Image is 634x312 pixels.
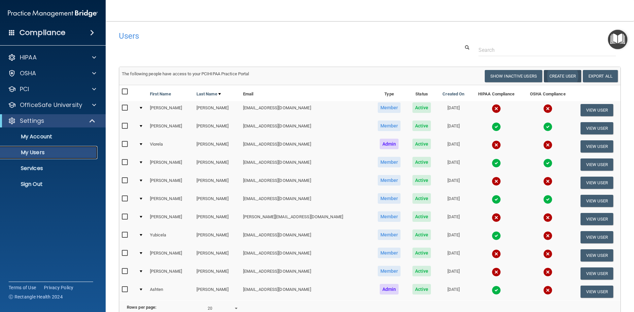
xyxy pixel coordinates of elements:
td: [DATE] [437,192,470,210]
span: Member [378,248,401,258]
iframe: Drift Widget Chat Controller [520,265,626,292]
button: View User [581,195,613,207]
p: Settings [20,117,44,125]
span: Ⓒ Rectangle Health 2024 [9,294,63,300]
th: HIPAA Compliance [470,85,522,101]
span: Member [378,193,401,204]
td: [EMAIL_ADDRESS][DOMAIN_NAME] [240,137,371,156]
a: Created On [442,90,464,98]
a: Last Name [196,90,221,98]
p: PCI [20,85,29,93]
td: [EMAIL_ADDRESS][DOMAIN_NAME] [240,119,371,137]
td: [PERSON_NAME] [194,119,240,137]
p: My Users [4,149,94,156]
th: Status [407,85,437,101]
td: [PERSON_NAME] [147,156,194,174]
button: View User [581,249,613,261]
button: View User [581,122,613,134]
span: Active [412,102,431,113]
img: tick.e7d51cea.svg [543,158,552,168]
button: View User [581,177,613,189]
button: View User [581,286,613,298]
span: Active [412,248,431,258]
td: [PERSON_NAME] [194,264,240,283]
td: [DATE] [437,264,470,283]
td: Yubicela [147,228,194,246]
span: Active [412,193,431,204]
td: [PERSON_NAME] [147,119,194,137]
td: [PERSON_NAME] [194,210,240,228]
td: [EMAIL_ADDRESS][DOMAIN_NAME] [240,174,371,192]
button: View User [581,158,613,171]
span: Active [412,157,431,167]
img: cross.ca9f0e7f.svg [492,267,501,277]
td: [EMAIL_ADDRESS][DOMAIN_NAME] [240,228,371,246]
td: [PERSON_NAME] [147,210,194,228]
td: [DATE] [437,283,470,300]
a: OSHA [8,69,96,77]
td: [EMAIL_ADDRESS][DOMAIN_NAME] [240,246,371,264]
a: Terms of Use [9,284,36,291]
td: [EMAIL_ADDRESS][DOMAIN_NAME] [240,264,371,283]
img: cross.ca9f0e7f.svg [543,177,552,186]
th: OSHA Compliance [522,85,573,101]
p: HIPAA [20,53,37,61]
img: cross.ca9f0e7f.svg [543,104,552,113]
td: [PERSON_NAME] [194,246,240,264]
b: Rows per page: [127,305,157,310]
td: [PERSON_NAME] [194,283,240,300]
td: [PERSON_NAME] [147,264,194,283]
td: [PERSON_NAME] [147,174,194,192]
a: Settings [8,117,96,125]
button: View User [581,104,613,116]
p: My Account [4,133,94,140]
td: [DATE] [437,246,470,264]
button: View User [581,231,613,243]
td: [DATE] [437,101,470,119]
span: Member [378,211,401,222]
td: [PERSON_NAME] [194,174,240,192]
span: Active [412,211,431,222]
h4: Compliance [19,28,65,37]
img: cross.ca9f0e7f.svg [492,104,501,113]
p: OSHA [20,69,36,77]
p: Sign Out [4,181,94,188]
span: Member [378,102,401,113]
a: Privacy Policy [44,284,74,291]
img: tick.e7d51cea.svg [543,195,552,204]
span: Admin [380,284,399,295]
span: Member [378,229,401,240]
td: [PERSON_NAME][EMAIL_ADDRESS][DOMAIN_NAME] [240,210,371,228]
a: First Name [150,90,171,98]
td: [DATE] [437,119,470,137]
a: HIPAA [8,53,96,61]
button: Open Resource Center [608,30,627,49]
img: tick.e7d51cea.svg [492,195,501,204]
td: [DATE] [437,210,470,228]
img: cross.ca9f0e7f.svg [543,231,552,240]
span: Admin [380,139,399,149]
button: View User [581,213,613,225]
span: Active [412,121,431,131]
td: [EMAIL_ADDRESS][DOMAIN_NAME] [240,156,371,174]
td: [PERSON_NAME] [194,156,240,174]
img: tick.e7d51cea.svg [492,158,501,168]
span: Active [412,175,431,186]
img: cross.ca9f0e7f.svg [543,213,552,222]
img: cross.ca9f0e7f.svg [492,249,501,259]
img: tick.e7d51cea.svg [492,122,501,131]
td: [PERSON_NAME] [194,101,240,119]
p: OfficeSafe University [20,101,82,109]
img: tick.e7d51cea.svg [492,286,501,295]
img: cross.ca9f0e7f.svg [543,140,552,150]
p: Services [4,165,94,172]
td: [DATE] [437,228,470,246]
button: Show Inactive Users [485,70,542,82]
h4: Users [119,32,407,40]
td: Viorela [147,137,194,156]
a: PCI [8,85,96,93]
td: [DATE] [437,137,470,156]
td: Ashten [147,283,194,300]
img: cross.ca9f0e7f.svg [492,140,501,150]
td: [DATE] [437,156,470,174]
